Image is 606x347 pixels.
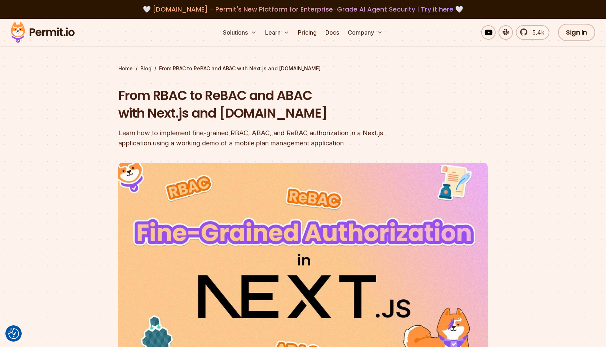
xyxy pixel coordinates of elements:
[295,25,320,40] a: Pricing
[262,25,292,40] button: Learn
[220,25,259,40] button: Solutions
[118,65,133,72] a: Home
[8,328,19,339] button: Consent Preferences
[322,25,342,40] a: Docs
[153,5,453,14] span: [DOMAIN_NAME] - Permit's New Platform for Enterprise-Grade AI Agent Security |
[17,4,589,14] div: 🤍 🤍
[140,65,151,72] a: Blog
[345,25,386,40] button: Company
[118,87,395,122] h1: From RBAC to ReBAC and ABAC with Next.js and [DOMAIN_NAME]
[558,24,595,41] a: Sign In
[516,25,549,40] a: 5.4k
[118,65,488,72] div: / /
[118,128,395,148] div: Learn how to implement fine-grained RBAC, ABAC, and ReBAC authorization in a Next.js application ...
[7,20,78,45] img: Permit logo
[8,328,19,339] img: Revisit consent button
[528,28,544,37] span: 5.4k
[421,5,453,14] a: Try it here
